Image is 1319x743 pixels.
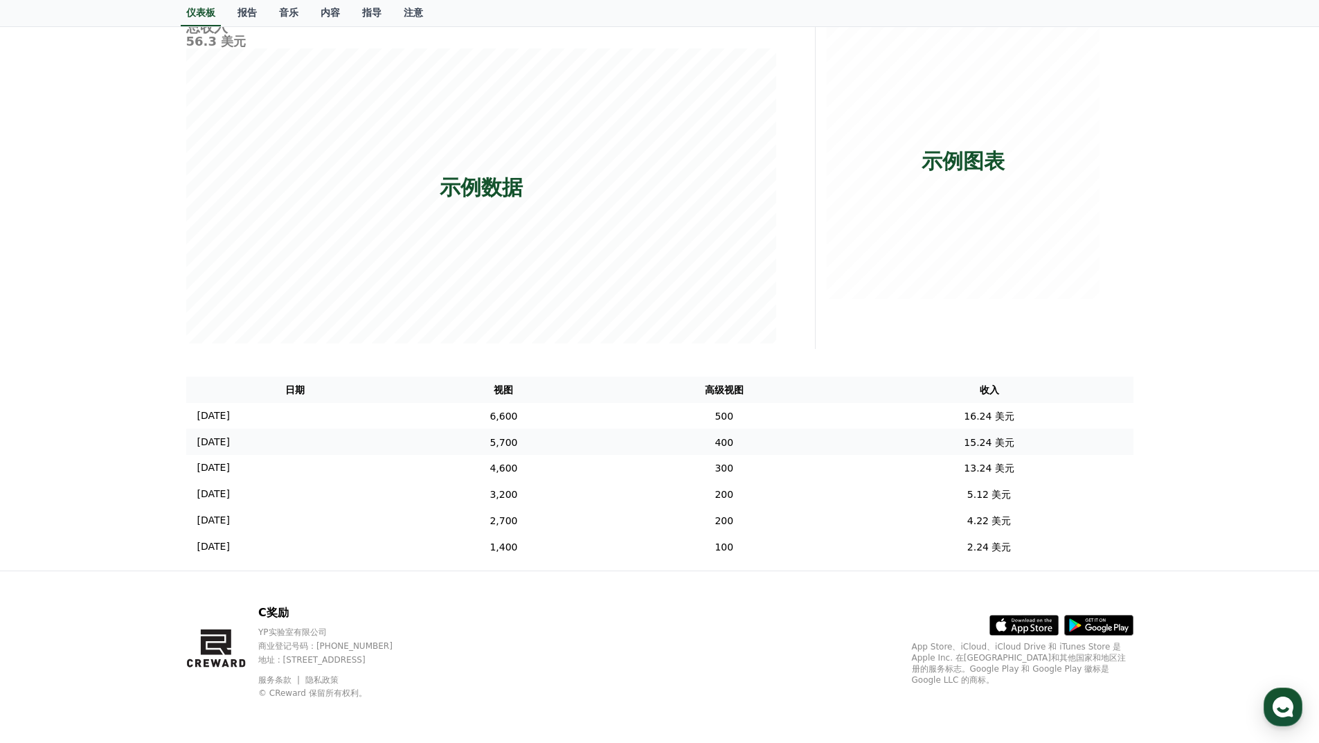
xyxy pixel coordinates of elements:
[967,514,1012,526] font: 4.22 美元
[258,675,302,685] a: 服务条款
[197,541,230,552] font: [DATE]
[279,7,298,18] font: 音乐
[912,642,1127,685] font: App Store、iCloud、iCloud Drive 和 iTunes Store 是 Apple Inc. 在[GEOGRAPHIC_DATA]和其他国家和地区注册的服务标志。Googl...
[197,462,230,473] font: [DATE]
[922,148,1005,172] font: 示例图表
[490,463,517,474] font: 4,600
[964,463,1014,474] font: 13.24 美元
[321,7,340,18] font: 内容
[715,410,733,421] font: 500
[258,641,393,651] font: 商业登记号码：[PHONE_NUMBER]
[91,439,179,474] a: Messages
[490,489,517,500] font: 3,200
[258,655,366,665] font: 地址 : [STREET_ADDRESS]
[715,514,733,526] font: 200
[186,7,215,18] font: 仪表板
[404,7,423,18] font: 注意
[980,384,999,395] font: 收入
[186,34,246,48] font: 56.3 美元
[258,606,289,619] font: C奖励
[494,384,513,395] font: 视图
[237,7,257,18] font: 报告
[197,436,230,447] font: [DATE]
[4,439,91,474] a: Home
[964,436,1014,447] font: 15.24 美元
[305,675,339,685] a: 隐私政策
[715,463,733,474] font: 300
[705,384,744,395] font: 高级视图
[490,436,517,447] font: 5,700
[967,541,1012,552] font: 2.24 美元
[715,541,733,552] font: 100
[258,675,291,685] font: 服务条款
[115,460,156,472] span: Messages
[197,410,230,421] font: [DATE]
[490,514,517,526] font: 2,700
[715,489,733,500] font: 200
[490,410,517,421] font: 6,600
[490,541,517,552] font: 1,400
[258,627,327,637] font: YP实验室有限公司
[362,7,382,18] font: 指导
[197,488,230,499] font: [DATE]
[440,174,523,199] font: 示例数据
[285,384,305,395] font: 日期
[964,410,1014,421] font: 16.24 美元
[205,460,239,471] span: Settings
[35,460,60,471] span: Home
[715,436,733,447] font: 400
[967,489,1012,500] font: 5.12 美元
[179,439,266,474] a: Settings
[258,688,367,698] font: © CReward 保留所有权利。
[186,19,228,35] font: 总收入
[197,514,230,526] font: [DATE]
